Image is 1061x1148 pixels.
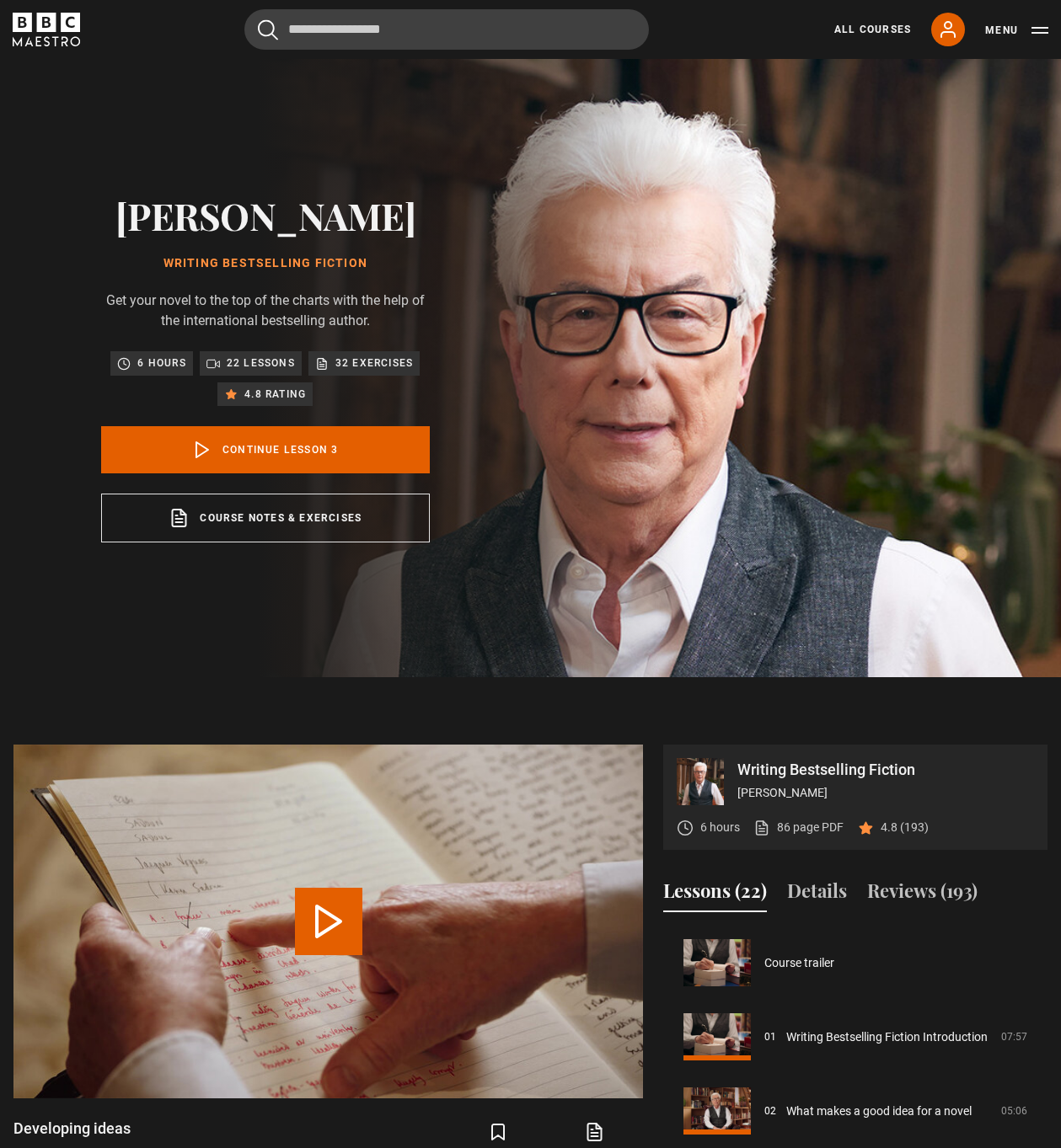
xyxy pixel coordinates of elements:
[737,784,1034,802] p: [PERSON_NAME]
[867,877,978,912] button: Reviews (193)
[663,877,767,912] button: Lessons (22)
[244,386,306,403] p: 4.8 rating
[335,355,413,371] p: 32 exercises
[985,22,1048,39] button: Toggle navigation
[764,954,834,972] a: Course trailer
[13,1119,236,1139] h1: Developing ideas
[244,9,649,50] input: Search
[227,355,295,371] p: 22 lessons
[753,819,844,836] a: 86 page PDF
[137,355,185,371] p: 6 hours
[786,1103,972,1120] a: What makes a good idea for a novel
[13,745,643,1098] video-js: Video Player
[101,494,430,542] a: Course notes & exercises
[101,194,430,237] h2: [PERSON_NAME]
[700,819,740,836] p: 6 hours
[881,819,929,836] p: 4.8 (193)
[786,1028,988,1046] a: Writing Bestselling Fiction Introduction
[101,426,430,473] a: Continue lesson 3
[101,257,430,270] h1: Writing Bestselling Fiction
[834,22,911,37] a: All Courses
[295,888,362,955] button: Play Lesson Developing ideas
[787,877,847,912] button: Details
[13,13,80,46] svg: BBC Maestro
[258,19,278,40] button: Submit the search query
[101,291,430,331] p: Get your novel to the top of the charts with the help of the international bestselling author.
[737,762,1034,777] p: Writing Bestselling Fiction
